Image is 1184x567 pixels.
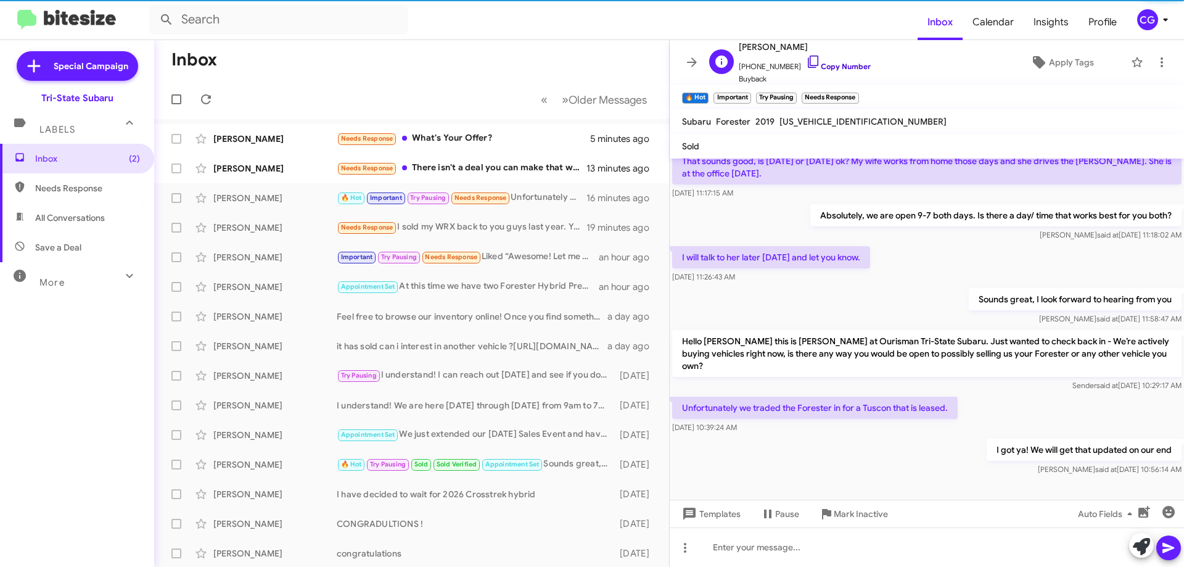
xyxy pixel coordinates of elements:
[834,503,888,525] span: Mark Inactive
[1049,51,1094,73] span: Apply Tags
[149,5,408,35] input: Search
[54,60,128,72] span: Special Campaign
[614,458,659,471] div: [DATE]
[1038,465,1182,474] span: [PERSON_NAME] [DATE] 10:56:14 AM
[213,192,337,204] div: [PERSON_NAME]
[1072,381,1182,390] span: Sender [DATE] 10:29:17 AM
[35,241,81,254] span: Save a Deal
[425,253,477,261] span: Needs Response
[541,92,548,107] span: «
[998,51,1125,73] button: Apply Tags
[1127,9,1170,30] button: CG
[213,221,337,234] div: [PERSON_NAME]
[806,62,871,71] a: Copy Number
[614,429,659,441] div: [DATE]
[779,116,947,127] span: [US_VEHICLE_IDENTIFICATION_NUMBER]
[39,124,75,135] span: Labels
[337,161,586,175] div: There isn't a deal you can make that would make it worth it for me.
[750,503,809,525] button: Pause
[607,340,659,352] div: a day ago
[672,330,1182,377] p: Hello [PERSON_NAME] this is [PERSON_NAME] at Ourisman Tri-State Subaru. Just wanted to check back...
[213,488,337,500] div: [PERSON_NAME]
[1040,230,1182,239] span: [PERSON_NAME] [DATE] 11:18:02 AM
[35,182,140,194] span: Needs Response
[337,518,614,530] div: CONGRADULTIONS !
[213,547,337,560] div: [PERSON_NAME]
[213,399,337,412] div: [PERSON_NAME]
[1039,314,1182,323] span: [PERSON_NAME] [DATE] 11:58:47 AM
[810,204,1182,226] p: Absolutely, we are open 9-7 both days. Is there a day/ time that works best for you both?
[739,54,871,73] span: [PHONE_NUMBER]
[337,368,614,383] div: I understand! I can reach out [DATE] and see if you do still have it and if so what day and time ...
[337,191,586,205] div: Unfortunately we traded the Forester in for a Tuscon that is leased.
[756,93,797,104] small: Try Pausing
[213,429,337,441] div: [PERSON_NAME]
[414,460,429,468] span: Sold
[213,281,337,293] div: [PERSON_NAME]
[987,439,1182,461] p: I got ya! We will get that updated on our end
[171,50,217,70] h1: Inbox
[716,116,750,127] span: Forester
[672,397,958,419] p: Unfortunately we traded the Forester in for a Tuscon that is leased.
[337,457,614,471] div: Sounds great, thank you!
[672,272,735,281] span: [DATE] 11:26:43 AM
[410,194,446,202] span: Try Pausing
[213,133,337,145] div: [PERSON_NAME]
[341,283,395,291] span: Appointment Set
[607,310,659,323] div: a day ago
[614,518,659,530] div: [DATE]
[337,547,614,560] div: congratulations
[213,310,337,323] div: [PERSON_NAME]
[614,399,659,412] div: [DATE]
[682,116,711,127] span: Subaru
[337,131,590,146] div: What's Your Offer?
[1096,381,1118,390] span: said at
[969,288,1182,310] p: Sounds great, I look forward to hearing from you
[341,164,393,172] span: Needs Response
[775,503,799,525] span: Pause
[337,250,599,264] div: Liked “Awesome! Let me know if the meantime if you have any questions that I can help with!”
[1078,503,1137,525] span: Auto Fields
[713,93,750,104] small: Important
[337,279,599,294] div: At this time we have two Forester Hybrid Premium here. Did you want to set up a time to stop in a...
[341,431,395,439] span: Appointment Set
[599,251,659,263] div: an hour ago
[1095,465,1117,474] span: said at
[213,458,337,471] div: [PERSON_NAME]
[533,87,555,112] button: Previous
[35,212,105,224] span: All Conversations
[370,460,406,468] span: Try Pausing
[569,93,647,107] span: Older Messages
[672,423,737,432] span: [DATE] 10:39:24 AM
[1097,230,1119,239] span: said at
[337,220,586,234] div: I sold my WRX back to you guys last year. You guys gave me 11,000 for it and then turned around a...
[755,116,775,127] span: 2019
[672,246,870,268] p: I will talk to her later [DATE] and let you know.
[381,253,417,261] span: Try Pausing
[129,152,140,165] span: (2)
[41,92,113,104] div: Tri-State Subaru
[337,340,607,352] div: it has sold can i interest in another vehicle ?[URL][DOMAIN_NAME]
[590,133,659,145] div: 5 minutes ago
[337,488,614,500] div: I have decided to wait for 2026 Crosstrek hybrid
[680,503,741,525] span: Templates
[963,4,1024,40] a: Calendar
[670,503,750,525] button: Templates
[1024,4,1079,40] a: Insights
[485,460,540,468] span: Appointment Set
[213,518,337,530] div: [PERSON_NAME]
[341,253,373,261] span: Important
[337,310,607,323] div: Feel free to browse our inventory online! Once you find something you like, let’s set up an appoi...
[586,221,659,234] div: 19 minutes ago
[213,162,337,175] div: [PERSON_NAME]
[213,340,337,352] div: [PERSON_NAME]
[614,547,659,560] div: [DATE]
[341,371,377,379] span: Try Pausing
[39,277,65,288] span: More
[586,192,659,204] div: 16 minutes ago
[918,4,963,40] a: Inbox
[682,93,709,104] small: 🔥 Hot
